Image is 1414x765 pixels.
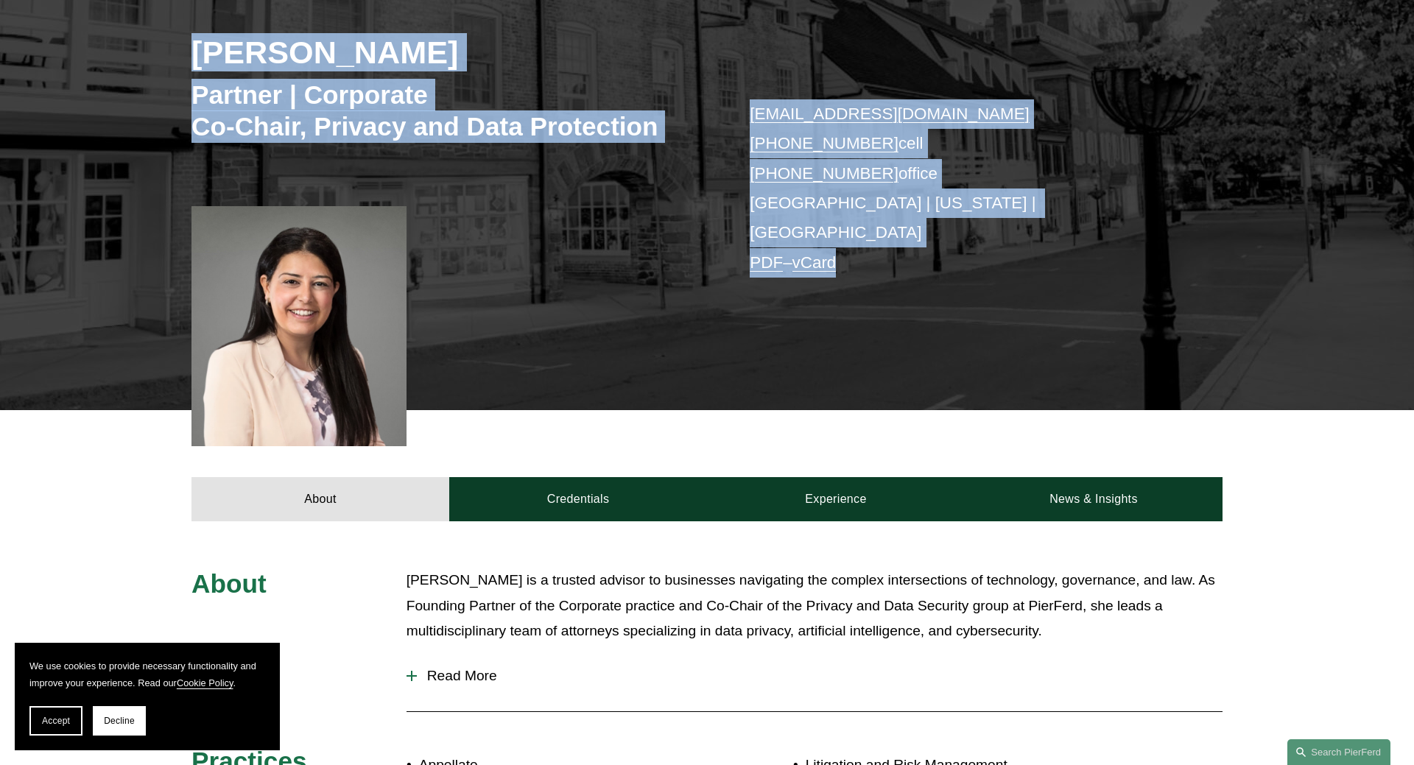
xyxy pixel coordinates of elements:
[15,643,280,750] section: Cookie banner
[191,33,707,71] h2: [PERSON_NAME]
[191,477,449,521] a: About
[449,477,707,521] a: Credentials
[191,569,267,598] span: About
[407,568,1223,644] p: [PERSON_NAME] is a trusted advisor to businesses navigating the complex intersections of technolo...
[750,134,898,152] a: [PHONE_NUMBER]
[42,716,70,726] span: Accept
[29,706,82,736] button: Accept
[965,477,1223,521] a: News & Insights
[417,668,1223,684] span: Read More
[750,105,1029,123] a: [EMAIL_ADDRESS][DOMAIN_NAME]
[750,253,783,272] a: PDF
[792,253,837,272] a: vCard
[750,99,1179,278] p: cell office [GEOGRAPHIC_DATA] | [US_STATE] | [GEOGRAPHIC_DATA] –
[177,677,233,688] a: Cookie Policy
[707,477,965,521] a: Experience
[750,164,898,183] a: [PHONE_NUMBER]
[93,706,146,736] button: Decline
[29,658,265,691] p: We use cookies to provide necessary functionality and improve your experience. Read our .
[191,79,707,143] h3: Partner | Corporate Co-Chair, Privacy and Data Protection
[407,657,1223,695] button: Read More
[104,716,135,726] span: Decline
[1287,739,1390,765] a: Search this site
